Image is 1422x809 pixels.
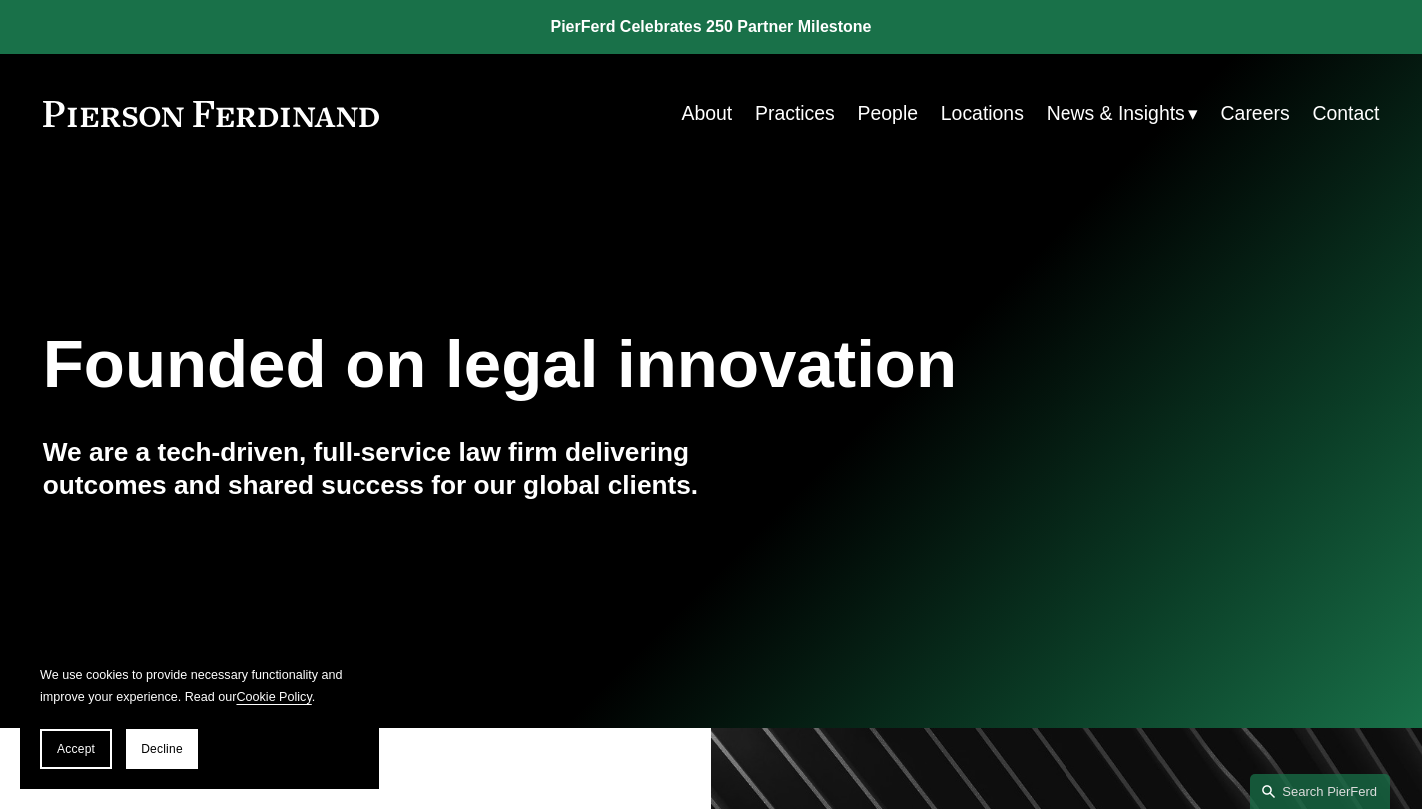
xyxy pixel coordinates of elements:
[1047,94,1198,133] a: folder dropdown
[858,94,918,133] a: People
[941,94,1024,133] a: Locations
[1221,94,1290,133] a: Careers
[1250,774,1390,809] a: Search this site
[141,742,183,756] span: Decline
[1312,94,1379,133] a: Contact
[43,436,711,503] h4: We are a tech-driven, full-service law firm delivering outcomes and shared success for our global...
[40,729,112,769] button: Accept
[40,664,359,709] p: We use cookies to provide necessary functionality and improve your experience. Read our .
[755,94,835,133] a: Practices
[20,644,379,789] section: Cookie banner
[236,690,311,704] a: Cookie Policy
[43,326,1156,403] h1: Founded on legal innovation
[1047,96,1185,131] span: News & Insights
[57,742,95,756] span: Accept
[681,94,732,133] a: About
[126,729,198,769] button: Decline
